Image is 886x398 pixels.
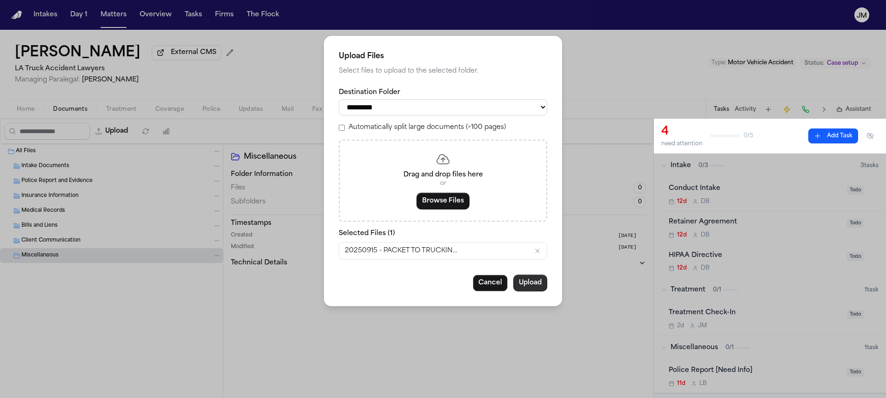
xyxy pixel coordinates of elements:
[862,128,879,143] button: Hide completed tasks (⌘⇧H)
[416,193,470,209] button: Browse Files
[339,88,547,97] label: Destination Folder
[351,170,535,180] p: Drag and drop files here
[661,140,703,148] div: need attention
[534,247,541,255] button: Remove 20250915 - PACKET TO TRUCKING TRIAL LAWYERS.pdf
[513,275,547,291] button: Upload
[339,66,547,77] p: Select files to upload to the selected folder.
[808,128,858,143] button: Add Task
[351,180,535,187] p: or
[744,132,753,140] span: 0 / 5
[339,51,547,62] h2: Upload Files
[345,246,461,256] span: 20250915 - PACKET TO TRUCKING TRIAL LAWYERS.pdf
[473,275,508,291] button: Cancel
[349,123,506,132] label: Automatically split large documents (>100 pages)
[339,229,547,238] p: Selected Files ( 1 )
[661,124,703,139] div: 4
